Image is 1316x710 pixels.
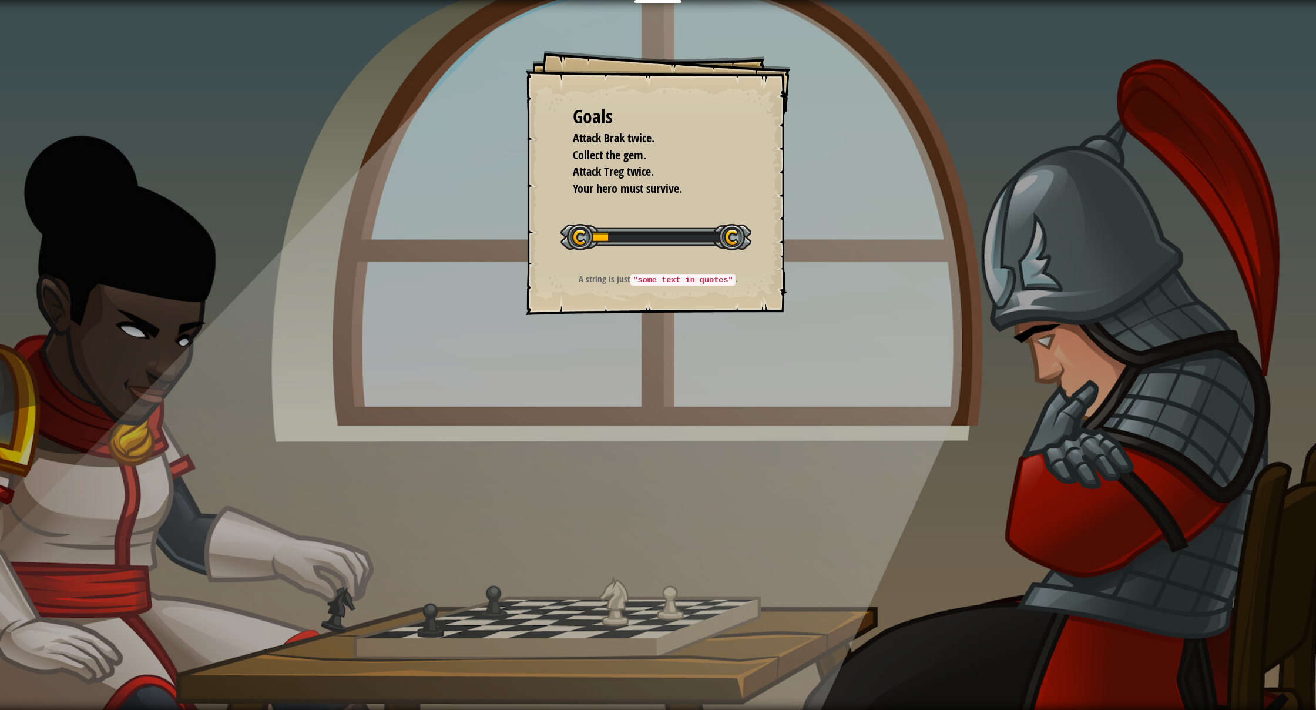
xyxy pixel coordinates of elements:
span: Collect the gem. [573,147,646,163]
span: Attack Treg twice. [573,163,654,179]
li: Attack Brak twice. [558,130,740,147]
div: Goals [573,103,743,130]
span: Attack Brak twice. [573,130,654,146]
span: Your hero must survive. [573,180,682,196]
li: Collect the gem. [558,147,740,164]
p: A string is just . [540,273,776,286]
li: Your hero must survive. [558,180,740,197]
code: "some text in quotes" [630,274,735,286]
li: Attack Treg twice. [558,163,740,180]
